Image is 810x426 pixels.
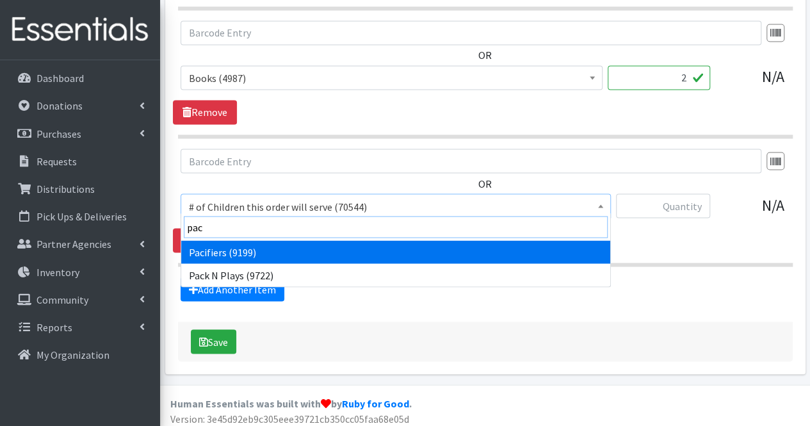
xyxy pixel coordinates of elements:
[189,197,603,215] span: # of Children this order will serve (70544)
[181,263,610,286] li: Pack N Plays (9722)
[5,8,155,51] img: HumanEssentials
[342,397,409,409] a: Ruby for Good
[36,183,95,195] p: Distributions
[720,65,784,100] div: N/A
[181,65,603,90] span: Books (4987)
[5,287,155,313] a: Community
[36,348,109,361] p: My Organization
[36,293,88,306] p: Community
[36,72,84,85] p: Dashboard
[36,266,79,279] p: Inventory
[181,193,611,218] span: # of Children this order will serve (70544)
[170,397,412,409] strong: Human Essentials was built with by .
[5,65,155,91] a: Dashboard
[5,149,155,174] a: Requests
[170,412,409,425] span: Version: 3e45d92eb9c305eee39721cb350cc05faa68e05d
[5,231,155,257] a: Partner Agencies
[36,127,81,140] p: Purchases
[478,47,492,63] label: OR
[5,204,155,229] a: Pick Ups & Deliveries
[173,100,237,124] a: Remove
[5,342,155,368] a: My Organization
[616,193,710,218] input: Quantity
[181,240,610,263] li: Pacifiers (9199)
[36,238,111,250] p: Partner Agencies
[189,69,594,87] span: Books (4987)
[5,176,155,202] a: Distributions
[181,20,761,45] input: Barcode Entry
[191,329,236,354] button: Save
[478,176,492,191] label: OR
[720,193,784,228] div: N/A
[173,228,237,252] a: Remove
[36,99,83,112] p: Donations
[5,121,155,147] a: Purchases
[36,155,77,168] p: Requests
[181,277,284,301] a: Add Another Item
[181,149,761,173] input: Barcode Entry
[36,321,72,334] p: Reports
[608,65,710,90] input: Quantity
[5,315,155,340] a: Reports
[5,259,155,285] a: Inventory
[5,93,155,119] a: Donations
[36,210,127,223] p: Pick Ups & Deliveries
